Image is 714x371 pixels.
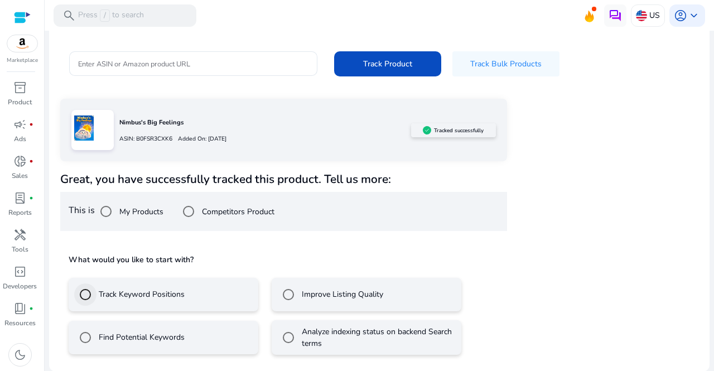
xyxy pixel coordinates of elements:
[97,331,185,343] label: Find Potential Keywords
[119,134,172,143] p: ASIN: B0FSR3CXK6
[29,122,33,127] span: fiber_manual_record
[434,127,484,134] h5: Tracked successfully
[119,118,411,128] p: Nimbus's Big Feelings
[687,9,701,22] span: keyboard_arrow_down
[117,206,163,218] label: My Products
[200,206,274,218] label: Competitors Product
[452,51,559,76] button: Track Bulk Products
[4,318,36,328] p: Resources
[71,115,97,141] img: 61Mg-SZKo4L.jpg
[172,134,226,143] p: Added On: [DATE]
[470,58,542,70] span: Track Bulk Products
[69,254,499,266] h5: What would you like to start with?
[12,244,28,254] p: Tools
[13,228,27,242] span: handyman
[13,191,27,205] span: lab_profile
[29,306,33,311] span: fiber_manual_record
[8,208,32,218] p: Reports
[7,35,37,52] img: amazon.svg
[674,9,687,22] span: account_circle
[13,155,27,168] span: donut_small
[78,9,144,22] p: Press to search
[7,56,38,65] p: Marketplace
[62,9,76,22] span: search
[649,6,660,25] p: US
[12,171,28,181] p: Sales
[300,326,456,349] label: Analyze indexing status on backend Search terms
[100,9,110,22] span: /
[14,134,26,144] p: Ads
[60,172,507,186] h4: Great, you have successfully tracked this product. Tell us more:
[363,58,412,70] span: Track Product
[636,10,647,21] img: us.svg
[423,126,431,134] img: sellerapp_active
[97,288,185,300] label: Track Keyword Positions
[13,265,27,278] span: code_blocks
[13,348,27,362] span: dark_mode
[3,281,37,291] p: Developers
[29,159,33,163] span: fiber_manual_record
[13,118,27,131] span: campaign
[13,302,27,315] span: book_4
[60,192,507,231] div: This is
[334,51,441,76] button: Track Product
[300,288,383,300] label: Improve Listing Quality
[29,196,33,200] span: fiber_manual_record
[13,81,27,94] span: inventory_2
[8,97,32,107] p: Product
